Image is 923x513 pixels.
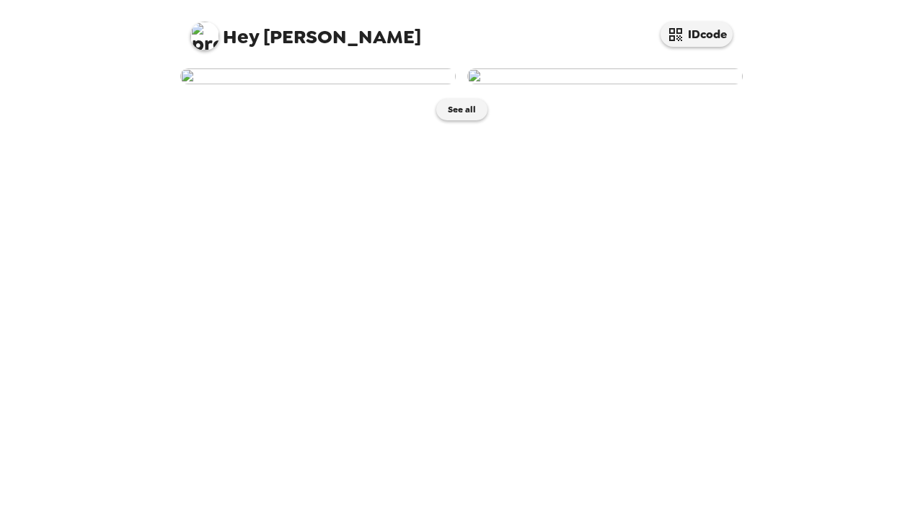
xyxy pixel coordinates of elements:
[190,22,219,50] img: profile pic
[190,14,421,47] span: [PERSON_NAME]
[661,22,733,47] button: IDcode
[180,68,456,84] img: user-277377
[436,99,487,120] button: See all
[467,68,743,84] img: user-277372
[223,24,259,50] span: Hey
